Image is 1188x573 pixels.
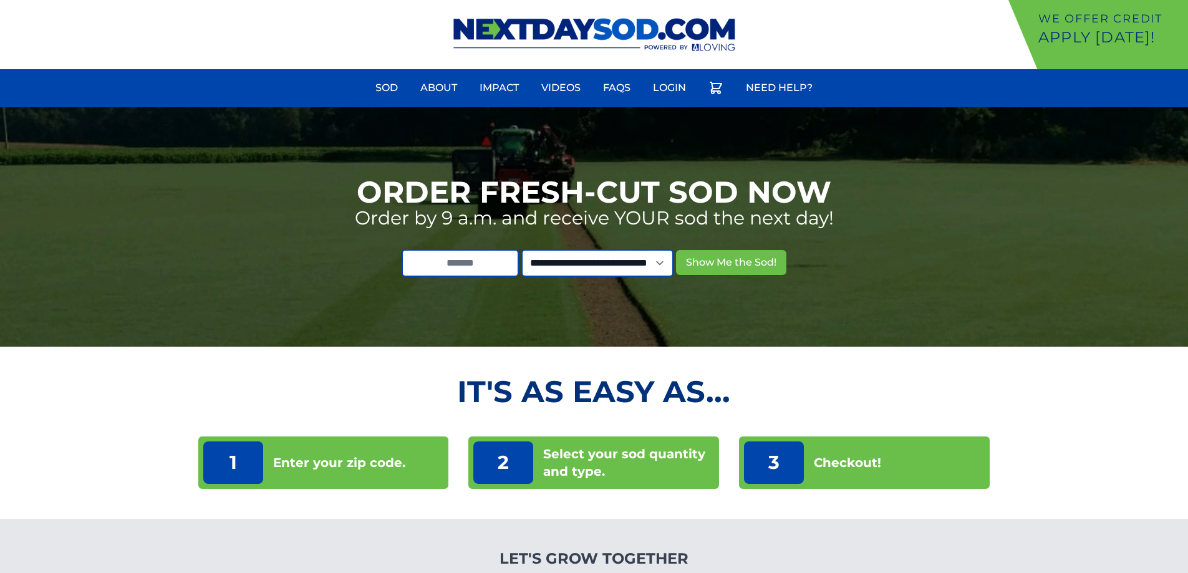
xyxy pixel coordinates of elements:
p: We offer Credit [1038,10,1183,27]
a: About [413,73,465,103]
p: 3 [744,441,804,484]
a: Login [645,73,693,103]
p: Checkout! [814,454,881,471]
p: Select your sod quantity and type. [543,445,714,480]
a: FAQs [596,73,638,103]
p: Order by 9 a.m. and receive YOUR sod the next day! [355,207,834,229]
p: Apply [DATE]! [1038,27,1183,47]
a: Need Help? [738,73,820,103]
p: 2 [473,441,533,484]
h2: It's as Easy As... [198,377,990,407]
a: Impact [472,73,526,103]
h1: Order Fresh-Cut Sod Now [357,177,831,207]
button: Show Me the Sod! [676,250,786,275]
p: 1 [203,441,263,484]
a: Sod [368,73,405,103]
a: Videos [534,73,588,103]
h4: Let's Grow Together [433,549,755,569]
p: Enter your zip code. [273,454,405,471]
